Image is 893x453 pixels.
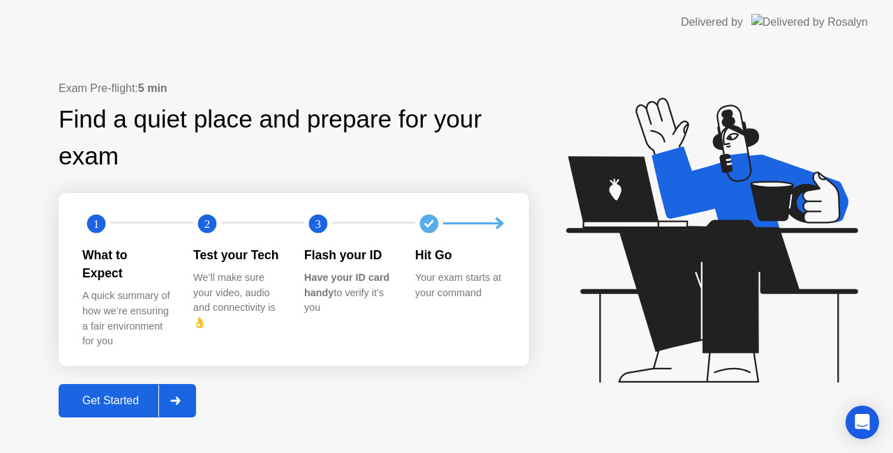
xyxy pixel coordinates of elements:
div: Test your Tech [193,246,282,264]
div: Delivered by [681,14,743,31]
div: Exam Pre-flight: [59,80,529,97]
div: We’ll make sure your video, audio and connectivity is 👌 [193,270,282,330]
text: 3 [315,217,321,230]
div: Your exam starts at your command [415,270,504,300]
div: Hit Go [415,246,504,264]
text: 2 [204,217,210,230]
div: to verify it’s you [304,270,393,316]
div: Find a quiet place and prepare for your exam [59,101,529,175]
img: Delivered by Rosalyn [751,14,868,30]
div: Open Intercom Messenger [846,406,879,439]
div: Flash your ID [304,246,393,264]
b: 5 min [138,82,167,94]
div: Get Started [63,394,158,407]
b: Have your ID card handy [304,272,389,298]
text: 1 [93,217,99,230]
button: Get Started [59,384,196,417]
div: A quick summary of how we’re ensuring a fair environment for you [82,289,171,348]
div: What to Expect [82,246,171,283]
